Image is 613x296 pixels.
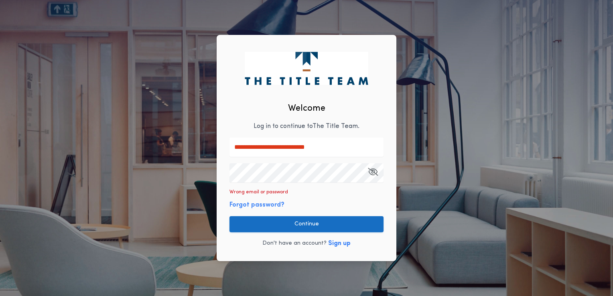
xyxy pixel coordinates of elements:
[245,52,368,85] img: logo
[288,102,325,115] h2: Welcome
[229,216,384,232] button: Continue
[229,163,384,182] input: Open Keeper Popup
[328,239,351,248] button: Sign up
[229,200,284,210] button: Forgot password?
[254,122,359,131] p: Log in to continue to The Title Team .
[229,189,288,195] p: Wrong email or password
[262,239,327,247] p: Don't have an account?
[369,168,379,178] keeper-lock: Open Keeper Popup
[368,163,378,182] button: Open Keeper Popup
